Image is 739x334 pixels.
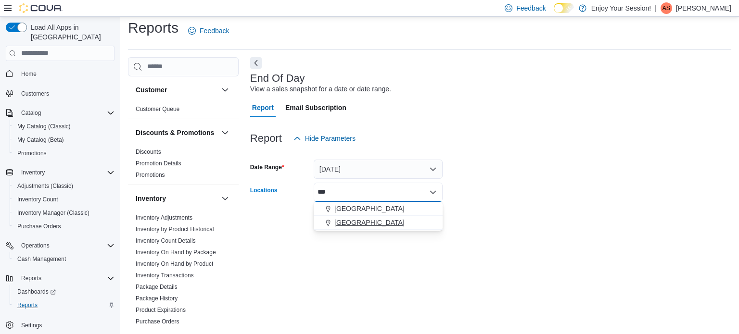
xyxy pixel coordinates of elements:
[17,301,38,309] span: Reports
[429,188,437,196] button: Close list of options
[13,253,70,265] a: Cash Management
[17,320,46,331] a: Settings
[17,272,45,284] button: Reports
[17,209,89,217] span: Inventory Manager (Classic)
[21,90,49,98] span: Customers
[10,179,118,193] button: Adjustments (Classic)
[136,237,196,245] span: Inventory Count Details
[21,70,37,78] span: Home
[136,106,179,112] a: Customer Queue
[13,221,115,232] span: Purchase Orders
[17,87,115,99] span: Customers
[591,2,651,14] p: Enjoy Your Session!
[250,84,391,94] div: View a sales snapshot for a date or date range.
[2,272,118,285] button: Reports
[17,88,53,99] a: Customers
[136,318,179,325] span: Purchase Orders
[21,322,42,329] span: Settings
[2,106,118,120] button: Catalog
[10,133,118,147] button: My Catalog (Beta)
[17,255,66,263] span: Cash Management
[314,202,443,216] button: [GEOGRAPHIC_DATA]
[305,134,356,143] span: Hide Parameters
[136,237,196,244] a: Inventory Count Details
[13,148,115,159] span: Promotions
[136,248,216,256] span: Inventory On Hand by Package
[655,2,657,14] p: |
[2,67,118,81] button: Home
[136,160,181,167] span: Promotion Details
[10,220,118,233] button: Purchase Orders
[10,285,118,298] a: Dashboards
[136,284,178,290] a: Package Details
[136,260,213,267] a: Inventory On Hand by Product
[676,2,731,14] p: [PERSON_NAME]
[19,3,63,13] img: Cova
[27,23,115,42] span: Load All Apps in [GEOGRAPHIC_DATA]
[17,149,47,157] span: Promotions
[136,307,186,313] a: Product Expirations
[17,167,115,178] span: Inventory
[136,295,178,302] span: Package History
[13,286,60,297] a: Dashboards
[314,160,443,179] button: [DATE]
[13,286,115,297] span: Dashboards
[13,299,115,311] span: Reports
[334,218,405,227] span: [GEOGRAPHIC_DATA]
[136,306,186,314] span: Product Expirations
[17,167,49,178] button: Inventory
[136,318,179,325] a: Purchase Orders
[136,295,178,302] a: Package History
[13,194,115,205] span: Inventory Count
[21,169,45,176] span: Inventory
[200,26,229,36] span: Feedback
[17,107,115,119] span: Catalog
[136,225,214,233] span: Inventory by Product Historical
[285,98,346,117] span: Email Subscription
[10,252,118,266] button: Cash Management
[17,182,73,190] span: Adjustments (Classic)
[2,318,118,332] button: Settings
[17,196,58,203] span: Inventory Count
[21,242,50,249] span: Operations
[17,319,115,331] span: Settings
[219,193,231,204] button: Inventory
[219,84,231,96] button: Customer
[136,105,179,113] span: Customer Queue
[17,123,71,130] span: My Catalog (Classic)
[136,85,167,95] h3: Customer
[136,194,166,203] h3: Inventory
[13,134,68,146] a: My Catalog (Beta)
[128,103,239,119] div: Customer
[13,134,115,146] span: My Catalog (Beta)
[136,128,217,137] button: Discounts & Promotions
[663,2,670,14] span: AS
[2,166,118,179] button: Inventory
[184,21,233,40] a: Feedback
[13,121,115,132] span: My Catalog (Classic)
[250,163,284,171] label: Date Range
[17,223,61,230] span: Purchase Orders
[516,3,546,13] span: Feedback
[17,288,56,296] span: Dashboards
[136,260,213,268] span: Inventory On Hand by Product
[136,214,192,222] span: Inventory Adjustments
[250,186,278,194] label: Locations
[17,240,115,251] span: Operations
[290,129,359,148] button: Hide Parameters
[136,194,217,203] button: Inventory
[13,180,115,192] span: Adjustments (Classic)
[10,298,118,312] button: Reports
[21,109,41,117] span: Catalog
[250,73,305,84] h3: End Of Day
[17,136,64,144] span: My Catalog (Beta)
[250,57,262,69] button: Next
[136,148,161,155] a: Discounts
[13,194,62,205] a: Inventory Count
[314,216,443,230] button: [GEOGRAPHIC_DATA]
[554,3,574,13] input: Dark Mode
[219,127,231,138] button: Discounts & Promotions
[661,2,672,14] div: Ana Saric
[136,272,194,279] span: Inventory Transactions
